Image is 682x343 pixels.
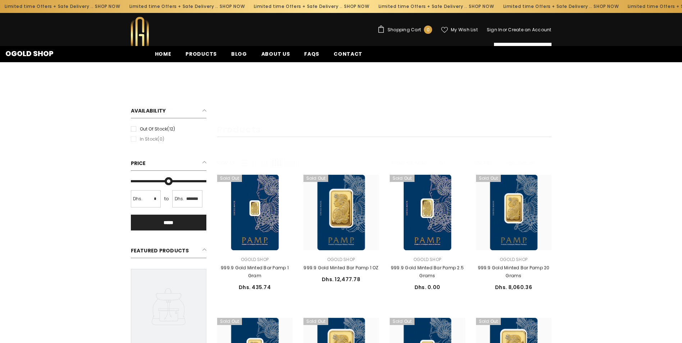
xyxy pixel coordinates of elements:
[260,159,269,168] span: Grid 3
[148,50,179,62] a: Home
[303,264,379,272] a: 999.9 Gold Minted Bar Pamp 1 OZ
[217,125,551,135] h1: Products
[167,126,175,132] span: (12)
[327,256,355,262] a: Ogold Shop
[413,256,441,262] a: Ogold Shop
[469,3,494,10] a: SHOP NOW
[131,160,146,167] span: Price
[175,195,184,203] span: Dhs.
[494,43,551,54] summary: Search
[152,106,172,112] a: Products
[249,1,374,12] div: Limited time Offers + Safe Delivery ..
[322,276,360,283] span: Dhs. 12,477.78
[131,125,206,133] label: Out of stock
[432,155,464,171] div: 50
[131,245,206,258] h2: Featured Products
[392,159,426,167] label: Items per page
[162,195,171,203] span: to
[303,175,329,182] span: Sold out
[303,175,379,250] a: 999.9 Gold Minted Bar Pamp 1 OZ
[217,318,242,325] span: Sold out
[390,318,415,325] span: Sold out
[377,26,432,34] a: Shopping Cart
[334,50,362,58] span: Contact
[303,318,329,325] span: Sold out
[217,159,235,167] label: View as
[415,284,440,291] span: Dhs. 0.00
[508,27,551,33] a: Create an Account
[476,318,501,325] span: Sold out
[131,93,551,116] nav: breadcrumbs
[390,175,465,250] a: 999.9 Gold Minted Bar Pamp 2.5 Grams
[505,158,537,168] span: Alphabetically, A-Z
[474,159,493,167] label: Sort by
[284,159,299,168] span: Grid 5
[500,256,527,262] a: Ogold Shop
[125,1,250,12] div: Limited time Offers + Safe Delivery ..
[131,105,144,113] a: Home
[240,159,249,168] span: List
[390,175,415,182] span: Sold out
[540,43,551,54] button: Search
[217,175,242,182] span: Sold out
[441,27,478,33] a: My Wish List
[155,50,171,58] span: Home
[5,50,54,57] a: Ogold Shop
[390,264,465,280] a: 999.9 Gold Minted Bar Pamp 2.5 Grams
[326,50,370,62] a: Contact
[498,155,551,171] div: Alphabetically, A-Z
[217,264,293,280] a: 999.9 Gold Minted Bar Pamp 1 Gram
[374,1,499,12] div: Limited time Offers + Safe Delivery ..
[495,284,532,291] span: Dhs. 8,060.36
[251,159,258,168] span: Grid 2
[133,195,143,203] span: Dhs.
[217,175,293,250] a: 999.9 Gold Minted Bar Pamp 1 Gram
[131,17,149,59] img: Ogold Shop
[344,3,370,10] a: SHOP NOW
[476,175,551,250] a: 999.9 Gold Minted Bar Pamp 20 Grams
[476,175,501,182] span: Sold out
[297,50,326,62] a: FAQs
[261,50,290,58] span: About us
[186,50,217,58] span: Products
[439,158,450,168] span: 50
[451,28,478,32] span: My Wish List
[220,3,245,10] a: SHOP NOW
[271,159,283,168] span: Grid 4
[224,50,254,62] a: Blog
[487,27,503,33] a: Sign In
[503,27,507,33] span: or
[131,107,166,114] span: Availability
[95,3,120,10] a: SHOP NOW
[231,50,247,58] span: Blog
[239,284,271,291] span: Dhs. 435.74
[427,26,430,34] span: 0
[499,1,623,12] div: Limited time Offers + Safe Delivery ..
[178,50,224,62] a: Products
[254,50,297,62] a: About us
[388,28,421,32] span: Shopping Cart
[241,256,269,262] a: Ogold Shop
[594,3,619,10] a: SHOP NOW
[304,50,319,58] span: FAQs
[476,264,551,280] a: 999.9 Gold Minted Bar Pamp 20 Grams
